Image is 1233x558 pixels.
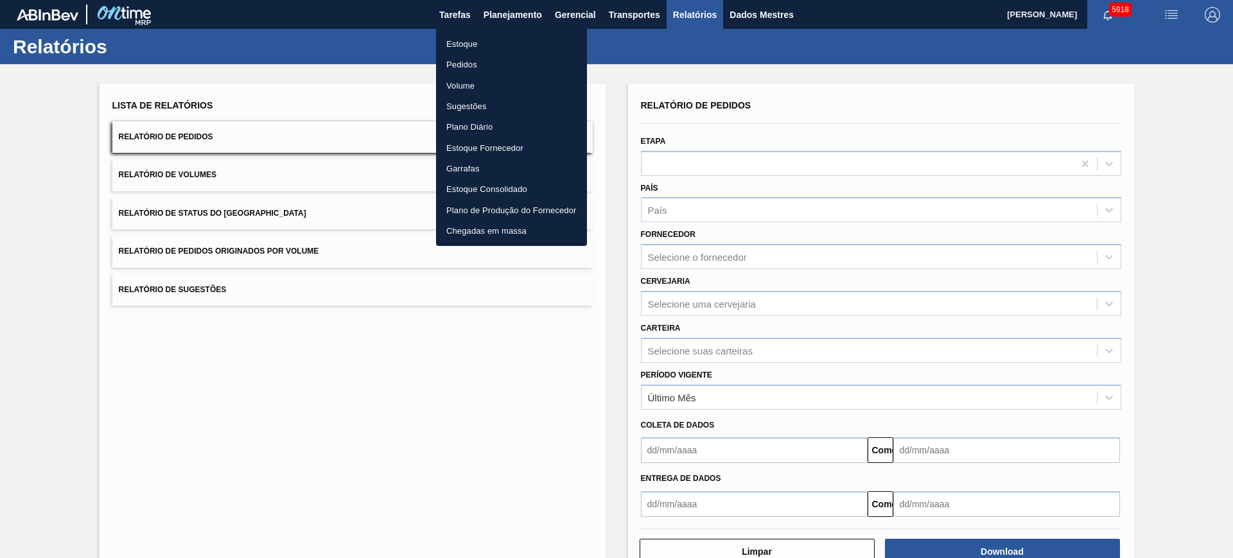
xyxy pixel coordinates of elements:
[446,226,527,236] font: Chegadas em massa
[436,200,587,220] a: Plano de Produção do Fornecedor
[446,205,577,214] font: Plano de Produção do Fornecedor
[446,60,477,69] font: Pedidos
[446,143,523,152] font: Estoque Fornecedor
[436,96,587,116] a: Sugestões
[436,75,587,96] a: Volume
[436,137,587,158] a: Estoque Fornecedor
[446,164,480,173] font: Garrafas
[436,33,587,54] a: Estoque
[436,179,587,199] a: Estoque Consolidado
[446,80,475,90] font: Volume
[436,116,587,137] a: Plano Diário
[446,101,487,111] font: Sugestões
[446,122,493,132] font: Plano Diário
[436,54,587,74] a: Pedidos
[436,220,587,241] a: Chegadas em massa
[446,184,527,194] font: Estoque Consolidado
[436,158,587,179] a: Garrafas
[446,39,478,49] font: Estoque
